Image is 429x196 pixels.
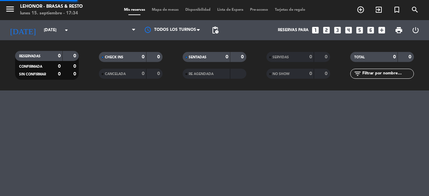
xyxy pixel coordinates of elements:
strong: 0 [73,72,77,76]
i: looks_3 [333,26,342,35]
strong: 0 [142,55,144,59]
span: RE AGENDADA [189,72,213,76]
span: Disponibilidad [182,8,214,12]
i: exit_to_app [375,6,383,14]
i: looks_two [322,26,331,35]
i: looks_4 [344,26,353,35]
i: looks_one [311,26,320,35]
strong: 0 [142,71,144,76]
div: Lehonor - Brasas & Resto [20,3,83,10]
span: CANCELADA [105,72,126,76]
i: filter_list [354,70,362,78]
span: CONFIRMADA [19,65,42,68]
span: CHECK INS [105,56,123,59]
span: Lista de Espera [214,8,247,12]
strong: 0 [73,64,77,69]
i: arrow_drop_down [62,26,70,34]
span: Mis reservas [121,8,148,12]
strong: 0 [58,54,61,58]
span: print [395,26,403,34]
i: menu [5,4,15,14]
strong: 0 [226,55,228,59]
i: add_circle_outline [357,6,365,14]
span: Mapa de mesas [148,8,182,12]
span: TOTAL [354,56,365,59]
i: looks_5 [355,26,364,35]
i: [DATE] [5,23,41,38]
strong: 0 [157,55,161,59]
span: Tarjetas de regalo [271,8,309,12]
i: power_settings_new [412,26,420,34]
i: add_box [377,26,386,35]
span: pending_actions [211,26,219,34]
strong: 0 [58,72,61,76]
span: Pre-acceso [247,8,271,12]
div: LOG OUT [407,20,424,40]
strong: 0 [325,55,329,59]
span: RESERVADAS [19,55,41,58]
strong: 0 [58,64,61,69]
strong: 0 [73,54,77,58]
div: lunes 15. septiembre - 17:34 [20,10,83,17]
span: Reservas para [278,28,309,32]
span: SENTADAS [189,56,206,59]
strong: 0 [309,71,312,76]
span: SERVIDAS [272,56,289,59]
i: looks_6 [366,26,375,35]
button: menu [5,4,15,16]
i: search [411,6,419,14]
strong: 0 [325,71,329,76]
span: NO SHOW [272,72,290,76]
i: turned_in_not [393,6,401,14]
strong: 0 [393,55,396,59]
span: SIN CONFIRMAR [19,73,46,76]
strong: 0 [409,55,413,59]
strong: 0 [241,55,245,59]
strong: 0 [309,55,312,59]
input: Filtrar por nombre... [362,70,414,77]
strong: 0 [157,71,161,76]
